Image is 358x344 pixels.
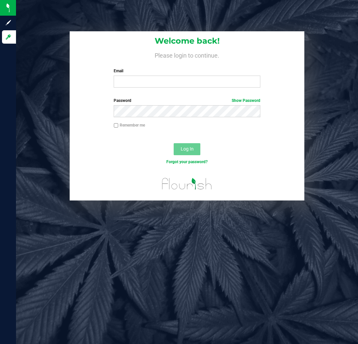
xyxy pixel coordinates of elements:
h4: Please login to continue. [70,51,304,59]
inline-svg: Sign up [5,19,12,26]
h1: Welcome back! [70,37,304,45]
img: flourish_logo.svg [158,172,216,196]
button: Log In [174,143,200,155]
span: Password [114,98,131,103]
span: Log In [181,146,194,152]
a: Show Password [232,98,260,103]
label: Email [114,68,260,74]
input: Remember me [114,123,118,128]
label: Remember me [114,122,145,128]
a: Forgot your password? [166,160,208,164]
inline-svg: Log in [5,34,12,40]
